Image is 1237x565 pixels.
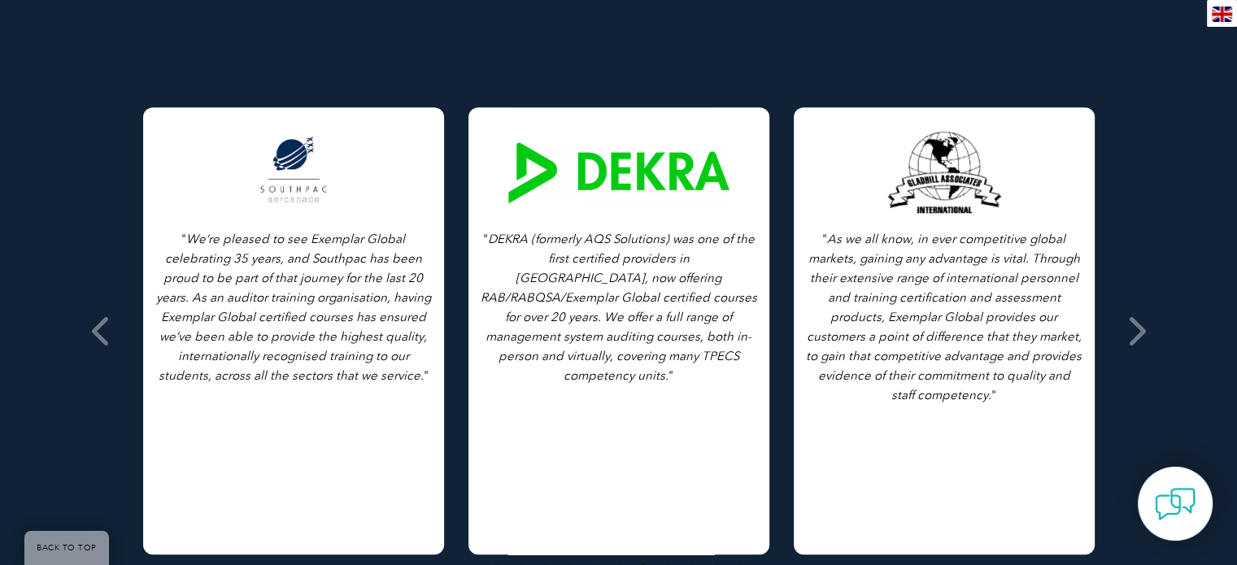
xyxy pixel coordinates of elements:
p: " " [806,229,1082,405]
i: We’re pleased to see Exemplar Global celebrating 35 years, and Southpac has been proud to be part... [156,232,431,383]
img: contact-chat.png [1155,484,1196,524]
img: en [1212,7,1232,22]
p: " " [155,229,432,385]
i: As we all know, in ever competitive global markets, gaining any advantage is vital. Through their... [806,232,1082,402]
p: " " [481,229,757,385]
i: DEKRA (formerly AQS Solutions) was one of the first certified providers in [GEOGRAPHIC_DATA], now... [481,232,757,383]
a: BACK TO TOP [24,531,109,565]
